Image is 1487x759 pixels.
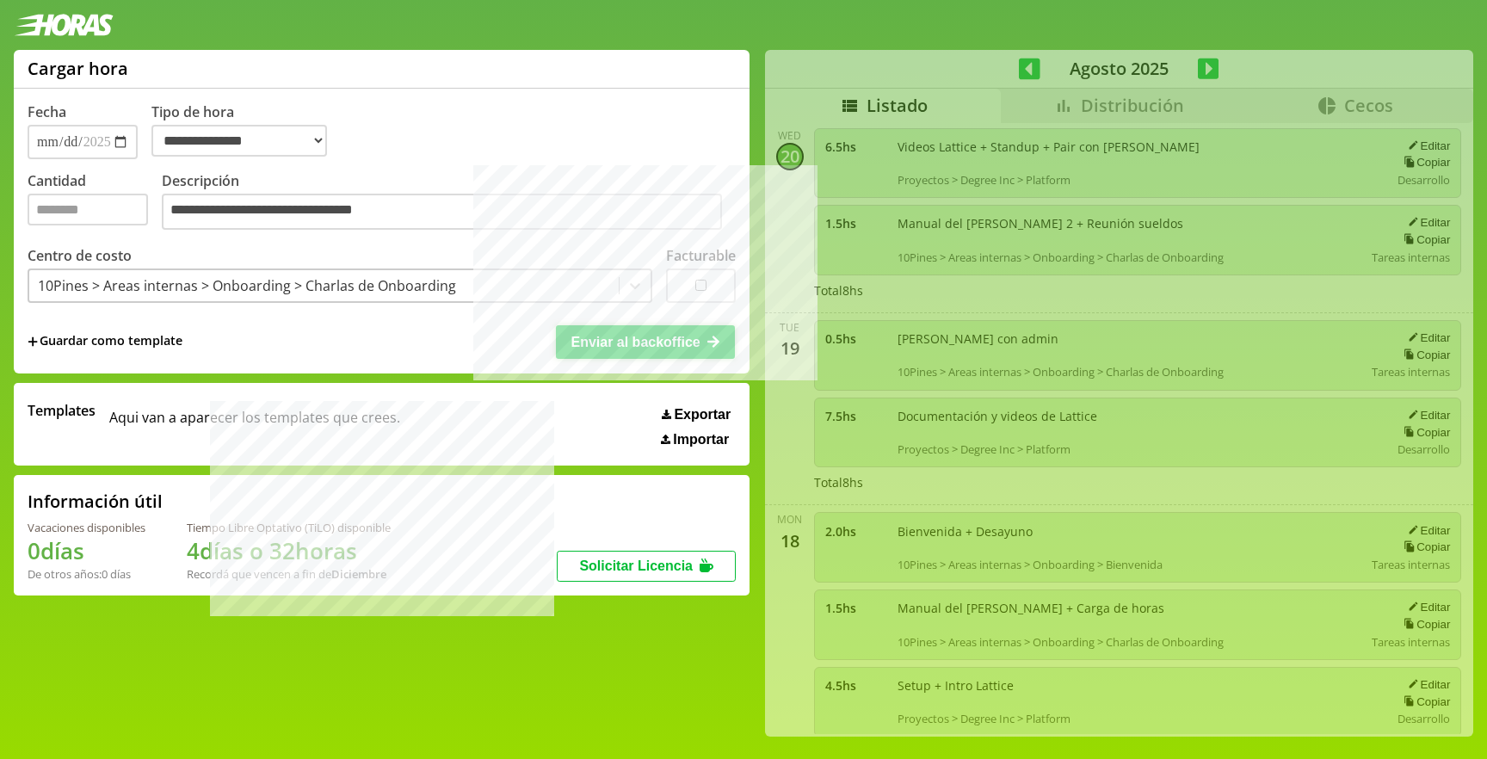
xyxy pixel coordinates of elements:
div: Vacaciones disponibles [28,520,145,535]
select: Tipo de hora [151,125,327,157]
input: Cantidad [28,194,148,225]
span: + [28,332,38,351]
span: Enviar al backoffice [571,335,700,349]
button: Solicitar Licencia [557,551,736,582]
div: Tiempo Libre Optativo (TiLO) disponible [187,520,391,535]
label: Cantidad [28,171,162,234]
h1: 0 días [28,535,145,566]
span: Importar [673,432,729,447]
h1: Cargar hora [28,57,128,80]
img: logotipo [14,14,114,36]
textarea: Descripción [162,194,722,230]
button: Enviar al backoffice [556,325,735,358]
span: Exportar [674,407,731,423]
label: Centro de costo [28,246,132,265]
div: Recordá que vencen a fin de [187,566,391,582]
h1: 4 días o 32 horas [187,535,391,566]
span: Templates [28,401,96,420]
b: Diciembre [331,566,386,582]
h2: Información útil [28,490,163,513]
button: Exportar [657,406,736,423]
label: Fecha [28,102,66,121]
label: Descripción [162,171,736,234]
span: Solicitar Licencia [579,558,693,573]
div: De otros años: 0 días [28,566,145,582]
div: 10Pines > Areas internas > Onboarding > Charlas de Onboarding [38,276,456,295]
label: Facturable [666,246,736,265]
label: Tipo de hora [151,102,341,159]
span: +Guardar como template [28,332,182,351]
span: Aqui van a aparecer los templates que crees. [109,401,400,447]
